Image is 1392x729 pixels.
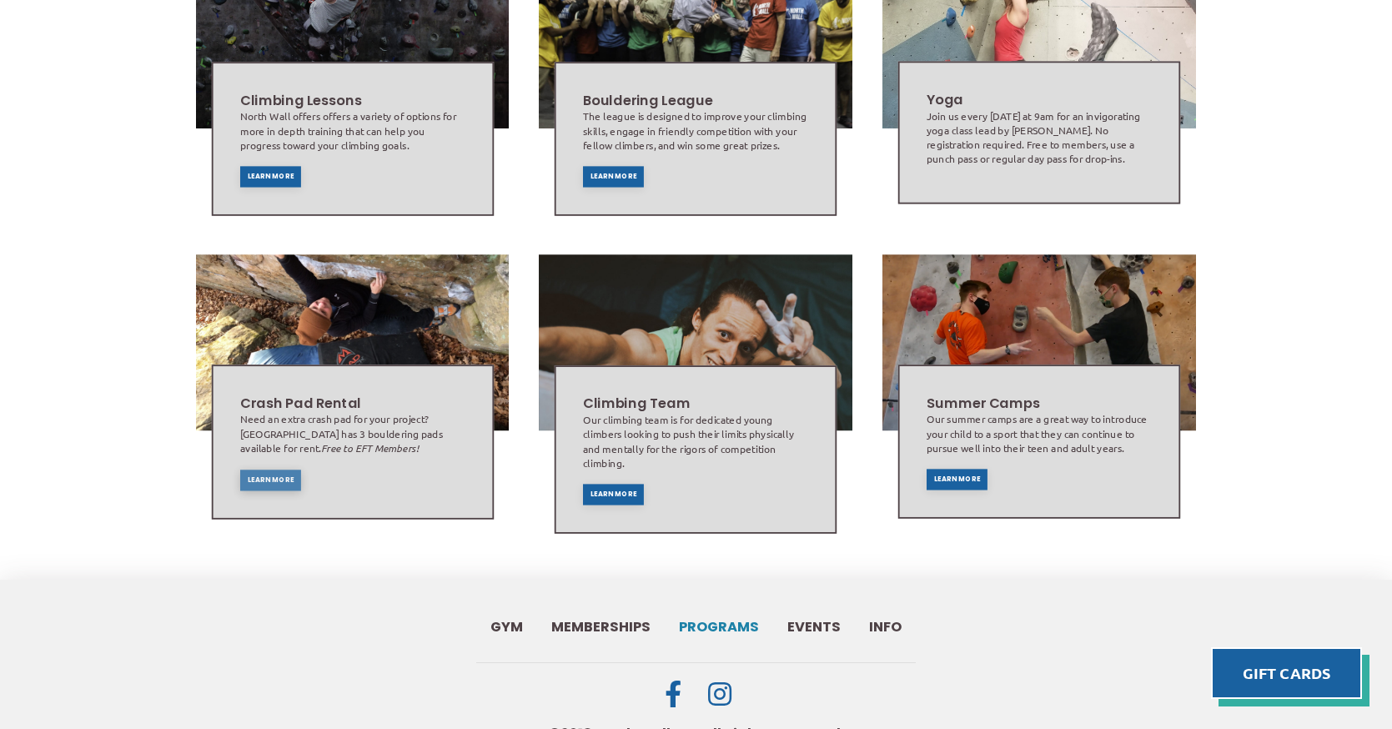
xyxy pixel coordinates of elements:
[195,254,509,430] img: Image
[927,393,1152,412] h2: Summer Camps
[551,621,651,634] span: Memberships
[583,484,644,505] a: Learn More
[927,90,1152,109] h2: Yoga
[537,606,665,648] a: Memberships
[239,167,300,188] a: Learn More
[476,606,537,648] a: Gym
[590,173,637,180] span: Learn More
[665,606,773,648] a: Programs
[927,469,987,490] a: Learn More
[539,254,852,430] img: Image
[882,254,1198,430] img: Image
[239,109,465,152] div: North Wall offers offers a variety of options for more in depth training that can help you progre...
[239,393,465,412] h2: Crash Pad Rental
[773,606,855,648] a: Events
[590,490,637,497] span: Learn More
[934,475,981,482] span: Learn More
[583,91,808,110] h2: Bouldering League
[855,606,916,648] a: Info
[239,412,465,455] div: Need an extra crash pad for your project? [GEOGRAPHIC_DATA] has 3 bouldering pads available for r...
[247,173,294,180] span: Learn More
[321,440,418,455] em: Free to EFT Members!
[869,621,902,634] span: Info
[927,412,1152,455] div: Our summer camps are a great way to introduce your child to a sport that they can continue to pur...
[787,621,841,634] span: Events
[679,621,759,634] span: Programs
[239,470,300,490] a: Learn More
[490,621,523,634] span: Gym
[247,476,294,483] span: Learn More
[583,109,808,152] div: The league is designed to improve your climbing skills, engage in friendly competition with your ...
[927,109,1152,166] div: Join us every [DATE] at 9am for an invigorating yoga class lead by [PERSON_NAME]. No registration...
[583,413,808,470] div: Our climbing team is for dedicated young climbers looking to push their limits physically and men...
[583,394,808,413] h2: Climbing Team
[239,91,465,110] h2: Climbing Lessons
[583,167,644,188] a: Learn More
